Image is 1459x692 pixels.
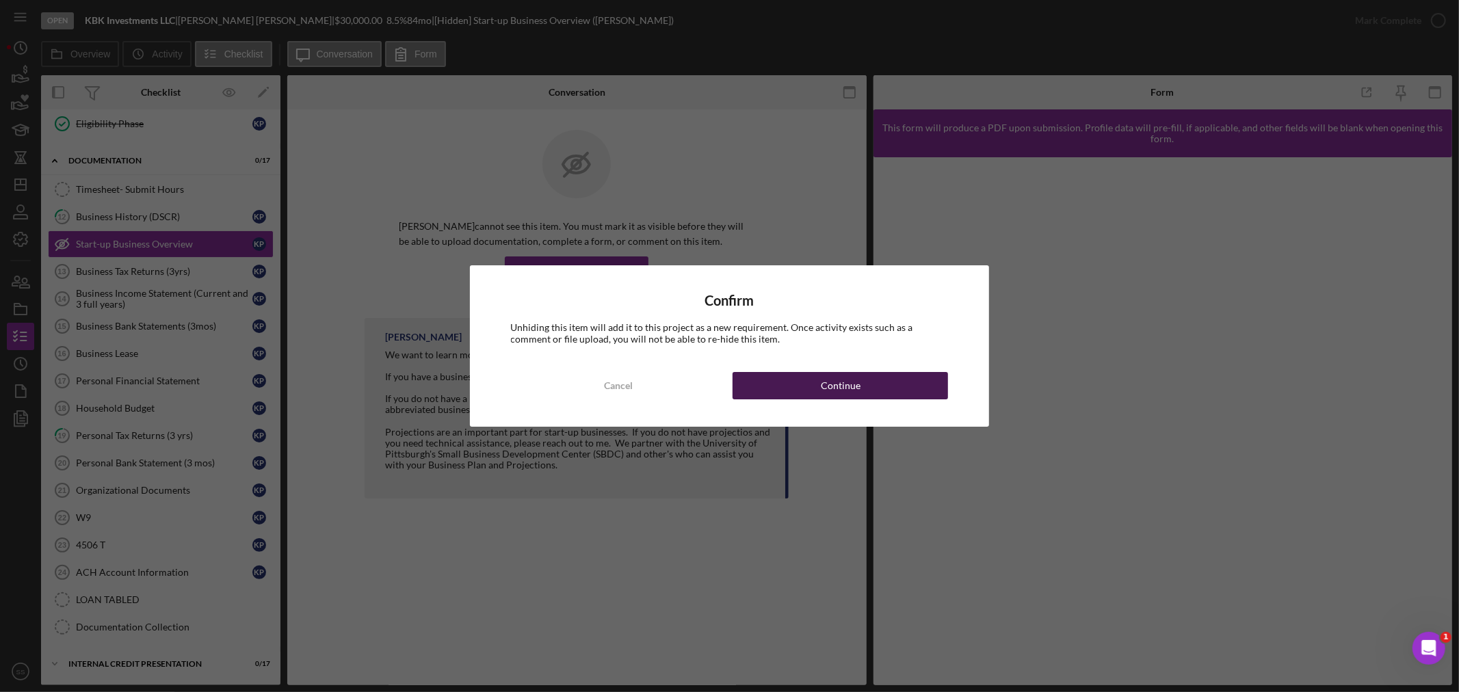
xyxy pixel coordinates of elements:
div: Cancel [604,372,633,399]
h4: Confirm [511,293,949,308]
iframe: Intercom live chat [1412,632,1445,665]
button: Continue [733,372,948,399]
button: Cancel [511,372,726,399]
div: Continue [821,372,860,399]
div: Unhiding this item will add it to this project as a new requirement. Once activity exists such as... [511,322,949,344]
span: 1 [1441,632,1451,643]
